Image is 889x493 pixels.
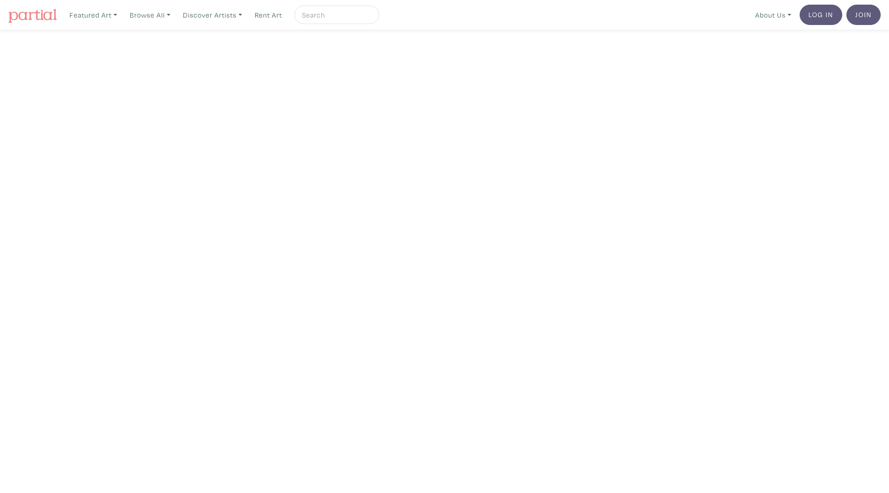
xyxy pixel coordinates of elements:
a: Featured Art [65,6,121,25]
a: About Us [751,6,795,25]
input: Search [301,9,370,21]
a: Rent Art [250,6,286,25]
a: Log In [800,5,842,25]
a: Browse All [125,6,175,25]
a: Join [846,5,881,25]
a: Discover Artists [179,6,246,25]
